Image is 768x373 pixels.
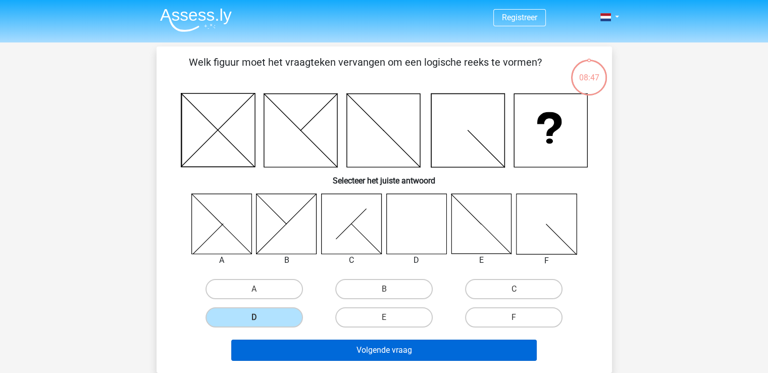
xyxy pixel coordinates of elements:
[379,254,455,266] div: D
[231,340,537,361] button: Volgende vraag
[173,55,558,85] p: Welk figuur moet het vraagteken vervangen om een logische reeks te vormen?
[335,279,433,299] label: B
[335,307,433,328] label: E
[160,8,232,32] img: Assessly
[173,168,596,185] h6: Selecteer het juiste antwoord
[465,307,562,328] label: F
[465,279,562,299] label: C
[508,255,585,267] div: F
[248,254,325,266] div: B
[206,307,303,328] label: D
[443,254,520,266] div: E
[206,279,303,299] label: A
[314,254,390,266] div: C
[502,13,537,22] a: Registreer
[570,59,608,84] div: 08:47
[184,254,260,266] div: A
